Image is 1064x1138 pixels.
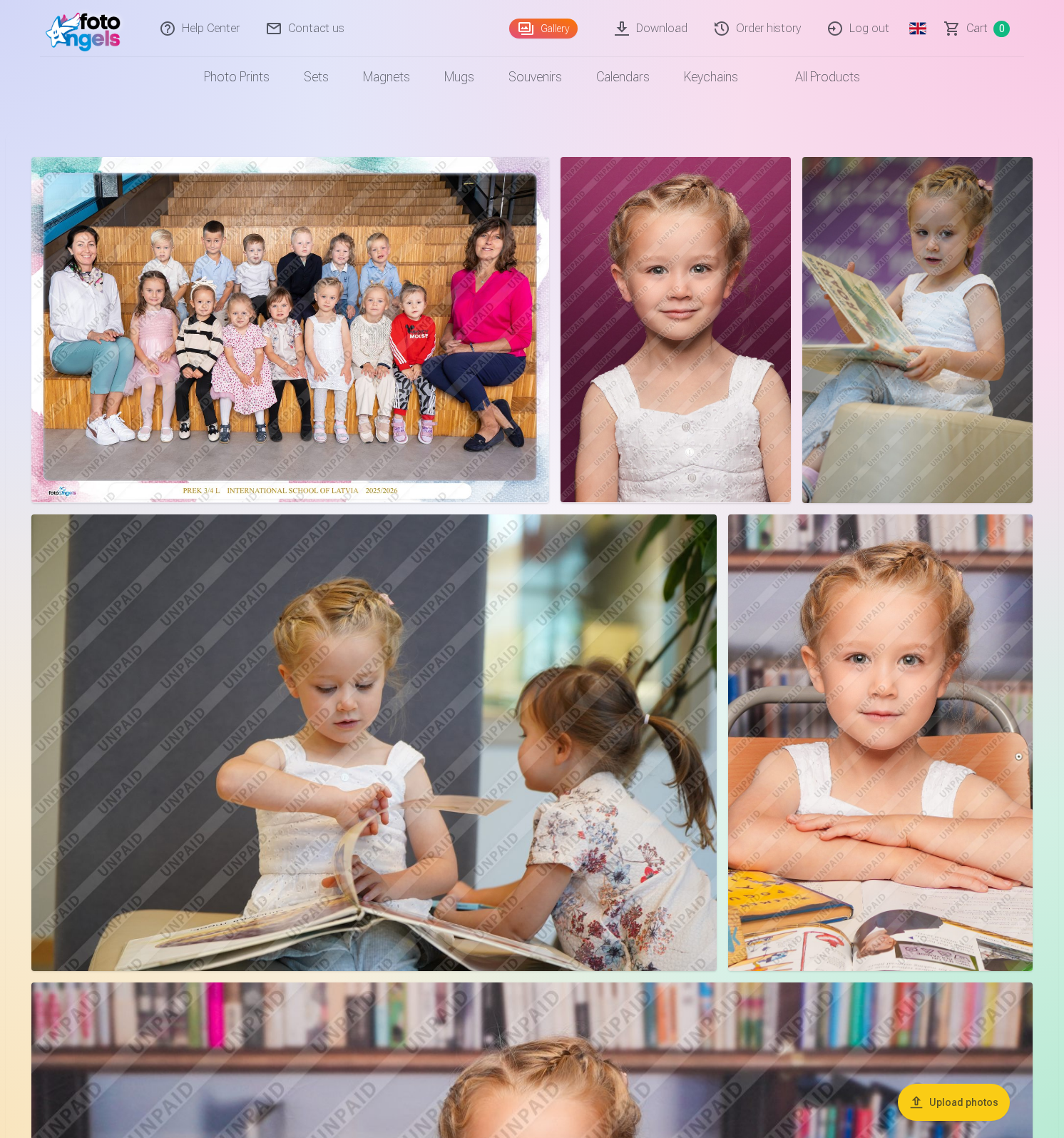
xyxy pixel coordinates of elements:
a: Keychains [667,57,755,97]
span: Сart [966,20,988,37]
a: Photo prints [187,57,287,97]
a: Sets [287,57,346,97]
span: 0 [993,21,1010,37]
a: Magnets [346,57,427,97]
a: Souvenirs [491,57,579,97]
img: /fa1 [46,6,128,51]
a: Mugs [427,57,491,97]
a: All products [755,57,877,97]
a: Calendars [579,57,667,97]
a: Gallery [509,19,578,39]
button: Upload photos [898,1084,1010,1121]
